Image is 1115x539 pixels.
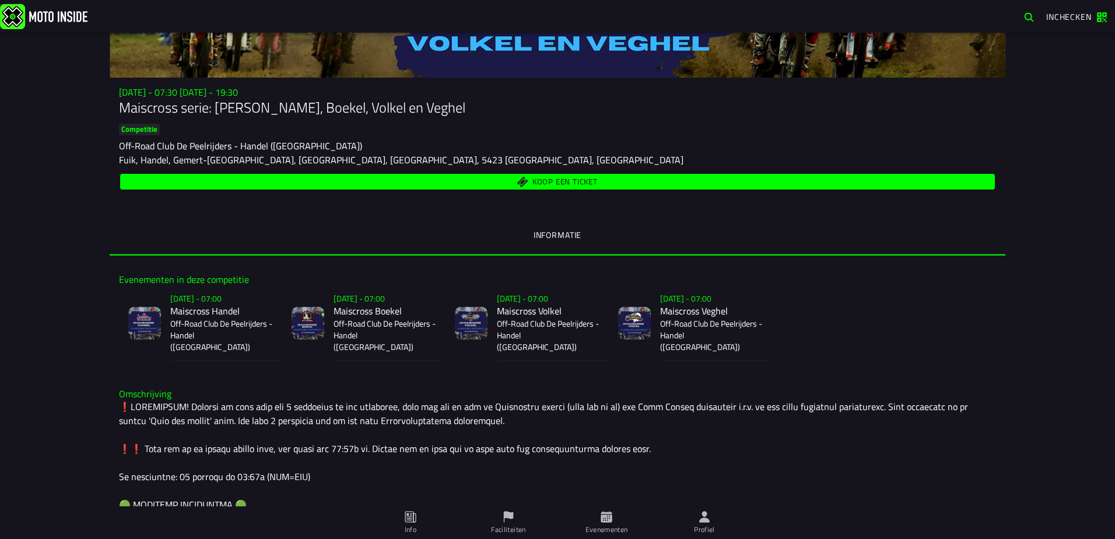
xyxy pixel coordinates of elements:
[119,98,996,117] h1: Maiscross serie: [PERSON_NAME], Boekel, Volkel en Veghel
[660,292,711,304] ion-text: [DATE] - 07:00
[170,306,273,317] h2: Maiscross Handel
[532,178,598,186] span: Koop een ticket
[660,306,763,317] h2: Maiscross Veghel
[497,318,599,353] p: Off-Road Club De Peelrijders - Handel ([GEOGRAPHIC_DATA])
[618,306,651,339] img: event-image
[660,318,763,353] p: Off-Road Club De Peelrijders - Handel ([GEOGRAPHIC_DATA])
[170,318,273,353] p: Off-Road Club De Peelrijders - Handel ([GEOGRAPHIC_DATA])
[694,524,715,535] ion-label: Profiel
[119,139,362,153] ion-text: Off-Road Club De Peelrijders - Handel ([GEOGRAPHIC_DATA])
[455,306,488,339] img: event-image
[585,524,628,535] ion-label: Evenementen
[497,306,599,317] h2: Maiscross Volkel
[334,318,436,353] p: Off-Road Club De Peelrijders - Handel ([GEOGRAPHIC_DATA])
[497,292,548,304] ion-text: [DATE] - 07:00
[121,123,157,135] ion-text: Competitie
[119,87,996,98] h3: [DATE] - 07:30 [DATE] - 19:30
[405,524,416,535] ion-label: Info
[119,274,996,285] h3: Evenementen in deze competitie
[292,306,324,339] img: event-image
[119,153,683,167] ion-text: Fuik, Handel, Gemert-[GEOGRAPHIC_DATA], [GEOGRAPHIC_DATA], [GEOGRAPHIC_DATA], 5423 [GEOGRAPHIC_DA...
[128,306,161,339] img: event-image
[1046,10,1092,23] span: Inchecken
[119,388,996,400] h3: Omschrijving
[170,292,222,304] ion-text: [DATE] - 07:00
[1040,6,1113,26] a: Inchecken
[491,524,525,535] ion-label: Faciliteiten
[334,292,385,304] ion-text: [DATE] - 07:00
[334,306,436,317] h2: Maiscross Boekel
